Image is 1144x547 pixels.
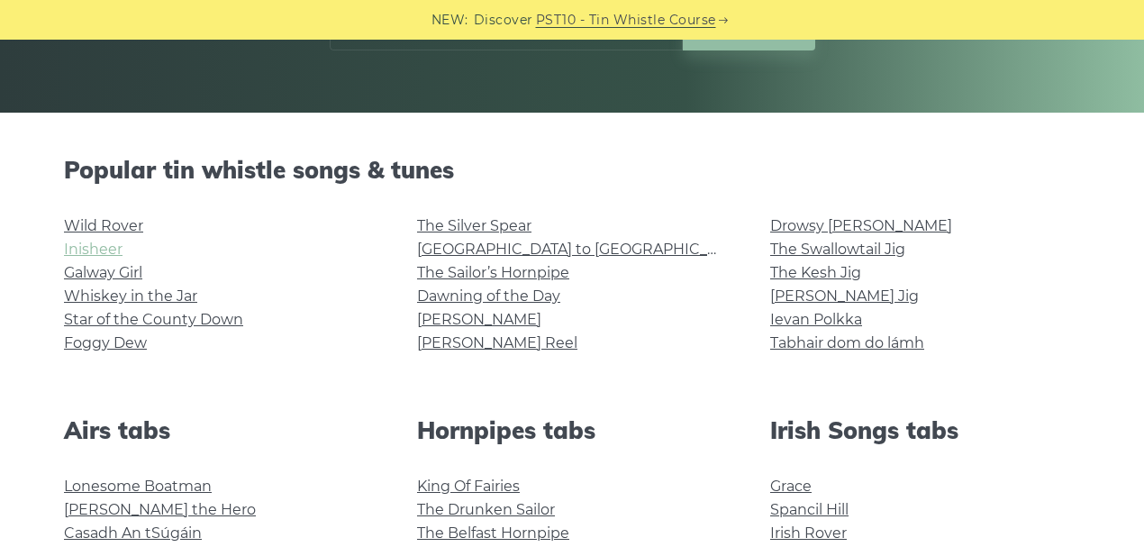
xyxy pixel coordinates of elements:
a: The Sailor’s Hornpipe [417,264,569,281]
a: Wild Rover [64,217,143,234]
h2: Popular tin whistle songs & tunes [64,156,1080,184]
a: [PERSON_NAME] [417,311,541,328]
a: Ievan Polkka [770,311,862,328]
a: Grace [770,478,812,495]
a: Casadh An tSúgáin [64,524,202,542]
a: Inisheer [64,241,123,258]
a: Lonesome Boatman [64,478,212,495]
a: The Silver Spear [417,217,531,234]
span: NEW: [431,10,468,31]
a: [GEOGRAPHIC_DATA] to [GEOGRAPHIC_DATA] [417,241,749,258]
a: Star of the County Down [64,311,243,328]
a: Whiskey in the Jar [64,287,197,305]
a: King Of Fairies [417,478,520,495]
a: Irish Rover [770,524,847,542]
a: The Swallowtail Jig [770,241,905,258]
a: Dawning of the Day [417,287,560,305]
a: PST10 - Tin Whistle Course [536,10,716,31]
a: The Belfast Hornpipe [417,524,569,542]
h2: Hornpipes tabs [417,416,727,444]
span: Discover [474,10,533,31]
h2: Airs tabs [64,416,374,444]
a: The Kesh Jig [770,264,861,281]
h2: Irish Songs tabs [770,416,1080,444]
a: Tabhair dom do lámh [770,334,924,351]
a: Spancil Hill [770,501,849,518]
a: [PERSON_NAME] Jig [770,287,919,305]
a: The Drunken Sailor [417,501,555,518]
a: [PERSON_NAME] the Hero [64,501,256,518]
a: Drowsy [PERSON_NAME] [770,217,952,234]
a: Foggy Dew [64,334,147,351]
a: [PERSON_NAME] Reel [417,334,577,351]
a: Galway Girl [64,264,142,281]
